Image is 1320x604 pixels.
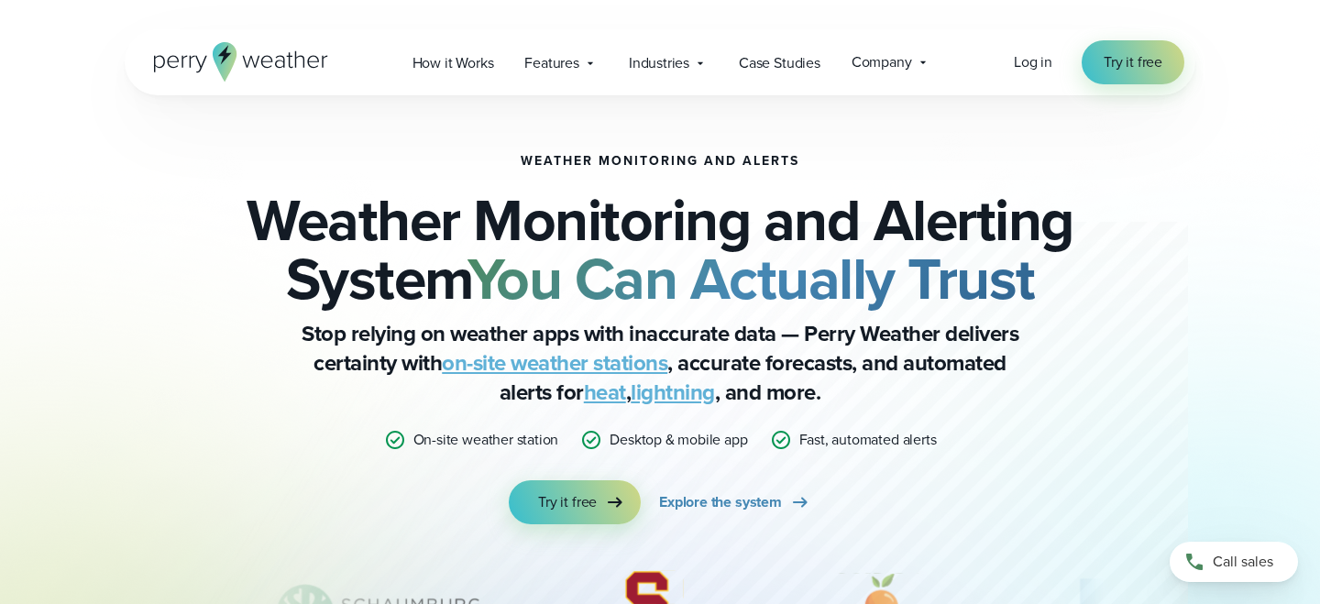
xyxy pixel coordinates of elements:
span: Explore the system [659,491,782,513]
a: Call sales [1170,542,1298,582]
a: on-site weather stations [442,346,667,379]
p: Desktop & mobile app [610,429,747,451]
a: Explore the system [659,480,811,524]
span: Try it free [538,491,597,513]
span: Case Studies [739,52,820,74]
strong: You Can Actually Trust [467,236,1035,322]
a: How it Works [397,44,510,82]
span: Log in [1014,51,1052,72]
h1: Weather Monitoring and Alerts [521,154,799,169]
a: lightning [631,376,715,409]
span: Try it free [1104,51,1162,73]
span: Call sales [1213,551,1273,573]
a: Try it free [509,480,641,524]
a: Try it free [1082,40,1184,84]
span: Company [852,51,912,73]
a: Case Studies [723,44,836,82]
span: How it Works [412,52,494,74]
h2: Weather Monitoring and Alerting System [216,191,1104,308]
p: Stop relying on weather apps with inaccurate data — Perry Weather delivers certainty with , accur... [293,319,1027,407]
p: On-site weather station [413,429,559,451]
span: Features [524,52,579,74]
a: Log in [1014,51,1052,73]
p: Fast, automated alerts [799,429,937,451]
a: heat [584,376,626,409]
span: Industries [629,52,689,74]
